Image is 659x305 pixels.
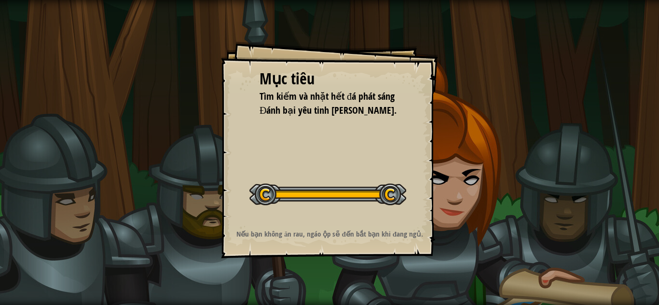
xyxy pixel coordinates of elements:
[260,104,397,117] span: Đánh bại yêu tinh [PERSON_NAME].
[260,90,395,103] span: Tìm kiếm và nhặt hết đá phát sáng
[260,68,399,90] div: Mục tiêu
[247,90,397,104] li: Tìm kiếm và nhặt hết đá phát sáng
[247,104,397,118] li: Đánh bại yêu tinh Brawler.
[236,229,423,239] strong: Nếu bạn không ăn rau, ngáo ộp sẽ đến bắt bạn khi đang ngủ.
